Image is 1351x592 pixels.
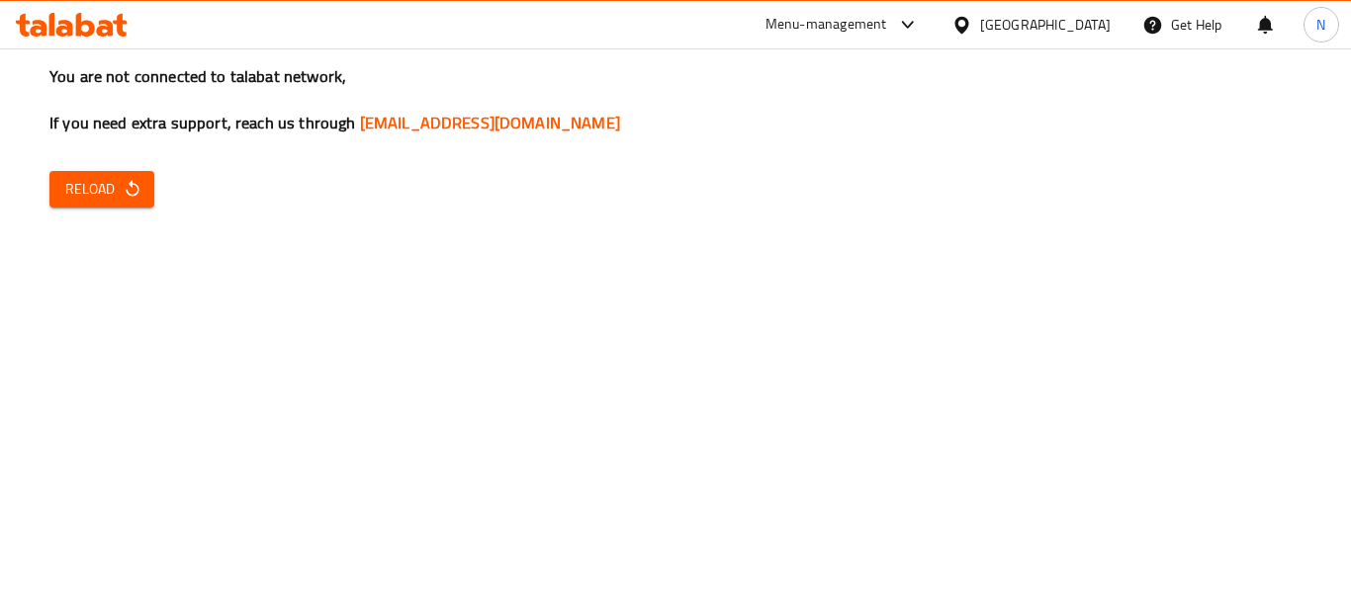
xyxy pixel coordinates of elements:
div: [GEOGRAPHIC_DATA] [980,14,1111,36]
span: N [1316,14,1325,36]
h3: You are not connected to talabat network, If you need extra support, reach us through [49,65,1302,134]
div: Menu-management [766,13,887,37]
a: [EMAIL_ADDRESS][DOMAIN_NAME] [360,108,620,137]
span: Reload [65,177,138,202]
button: Reload [49,171,154,208]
